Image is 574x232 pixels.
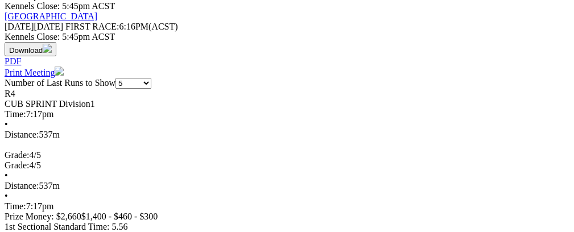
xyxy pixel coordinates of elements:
span: $1,400 - $460 - $300 [81,212,158,221]
span: • [5,171,8,180]
span: Time: [5,201,26,211]
span: Grade: [5,160,30,170]
span: • [5,191,8,201]
span: [DATE] [5,22,63,31]
div: Prize Money: $2,660 [5,212,569,222]
div: 7:17pm [5,109,569,119]
a: PDF [5,56,21,66]
span: [DATE] [5,22,34,31]
span: 6:16PM(ACST) [65,22,178,31]
span: FIRST RACE: [65,22,119,31]
span: R4 [5,89,15,98]
div: CUB SPRINT Division1 [5,99,569,109]
span: Kennels Close: 5:45pm ACST [5,1,115,11]
span: Distance: [5,181,39,190]
span: Distance: [5,130,39,139]
div: 4/5 [5,160,569,171]
span: 5.56 [112,222,127,231]
img: download.svg [43,44,52,53]
span: 1st Sectional Standard Time: [5,222,109,231]
a: Print Meeting [5,68,64,77]
span: • [5,119,8,129]
div: Kennels Close: 5:45pm ACST [5,32,569,42]
div: 537m [5,181,569,191]
div: 4/5 [5,150,569,160]
button: Download [5,42,56,56]
span: Time: [5,109,26,119]
div: Download [5,56,569,67]
div: 7:17pm [5,201,569,212]
img: printer.svg [55,67,64,76]
span: Grade: [5,150,30,160]
a: [GEOGRAPHIC_DATA] [5,11,97,21]
div: 537m [5,130,569,140]
div: Number of Last Runs to Show [5,78,569,89]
